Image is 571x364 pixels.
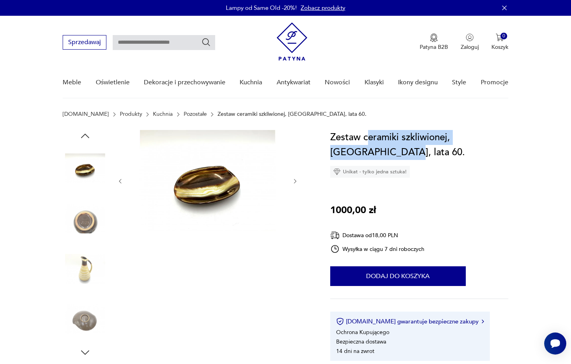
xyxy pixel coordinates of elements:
p: Zestaw ceramiki szkliwionej, [GEOGRAPHIC_DATA], lata 60. [218,111,366,117]
button: Dodaj do koszyka [330,266,466,286]
button: Sprzedawaj [63,35,106,50]
img: Ikona medalu [430,33,438,42]
p: Koszyk [491,43,508,51]
button: Zaloguj [461,33,479,51]
div: Wysyłka w ciągu 7 dni roboczych [330,244,425,254]
li: Bezpieczna dostawa [336,338,386,345]
div: Dostawa od 18,00 PLN [330,230,425,240]
img: Ikona diamentu [333,168,340,175]
a: [DOMAIN_NAME] [63,111,109,117]
img: Zdjęcie produktu Zestaw ceramiki szkliwionej, Polska, lata 60. [63,246,108,291]
button: 0Koszyk [491,33,508,51]
a: Antykwariat [277,67,311,98]
p: Patyna B2B [420,43,448,51]
img: Zdjęcie produktu Zestaw ceramiki szkliwionej, Polska, lata 60. [132,130,284,231]
a: Dekoracje i przechowywanie [144,67,225,98]
img: Ikona dostawy [330,230,340,240]
img: Zdjęcie produktu Zestaw ceramiki szkliwionej, Polska, lata 60. [63,146,108,191]
div: 0 [500,33,507,39]
div: Unikat - tylko jedna sztuka! [330,166,410,178]
li: 14 dni na zwrot [336,347,374,355]
img: Ikona certyfikatu [336,318,344,325]
img: Patyna - sklep z meblami i dekoracjami vintage [277,22,307,61]
p: Lampy od Same Old -20%! [226,4,297,12]
a: Kuchnia [153,111,173,117]
img: Zdjęcie produktu Zestaw ceramiki szkliwionej, Polska, lata 60. [63,196,108,241]
a: Meble [63,67,81,98]
p: Zaloguj [461,43,479,51]
a: Ikony designu [398,67,438,98]
a: Klasyki [365,67,384,98]
img: Ikona strzałki w prawo [482,319,484,323]
button: Szukaj [201,37,211,47]
a: Promocje [481,67,508,98]
p: 1000,00 zł [330,203,376,218]
a: Kuchnia [240,67,262,98]
h1: Zestaw ceramiki szkliwionej, [GEOGRAPHIC_DATA], lata 60. [330,130,508,160]
a: Produkty [120,111,142,117]
button: Patyna B2B [420,33,448,51]
button: [DOMAIN_NAME] gwarantuje bezpieczne zakupy [336,318,484,325]
img: Ikonka użytkownika [466,33,474,41]
img: Zdjęcie produktu Zestaw ceramiki szkliwionej, Polska, lata 60. [63,297,108,342]
li: Ochrona Kupującego [336,329,389,336]
a: Zobacz produkty [301,4,345,12]
a: Ikona medaluPatyna B2B [420,33,448,51]
img: Ikona koszyka [496,33,504,41]
a: Oświetlenie [96,67,130,98]
a: Style [452,67,466,98]
a: Sprzedawaj [63,40,106,46]
a: Nowości [325,67,350,98]
a: Pozostałe [184,111,207,117]
iframe: Smartsupp widget button [544,332,566,355]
